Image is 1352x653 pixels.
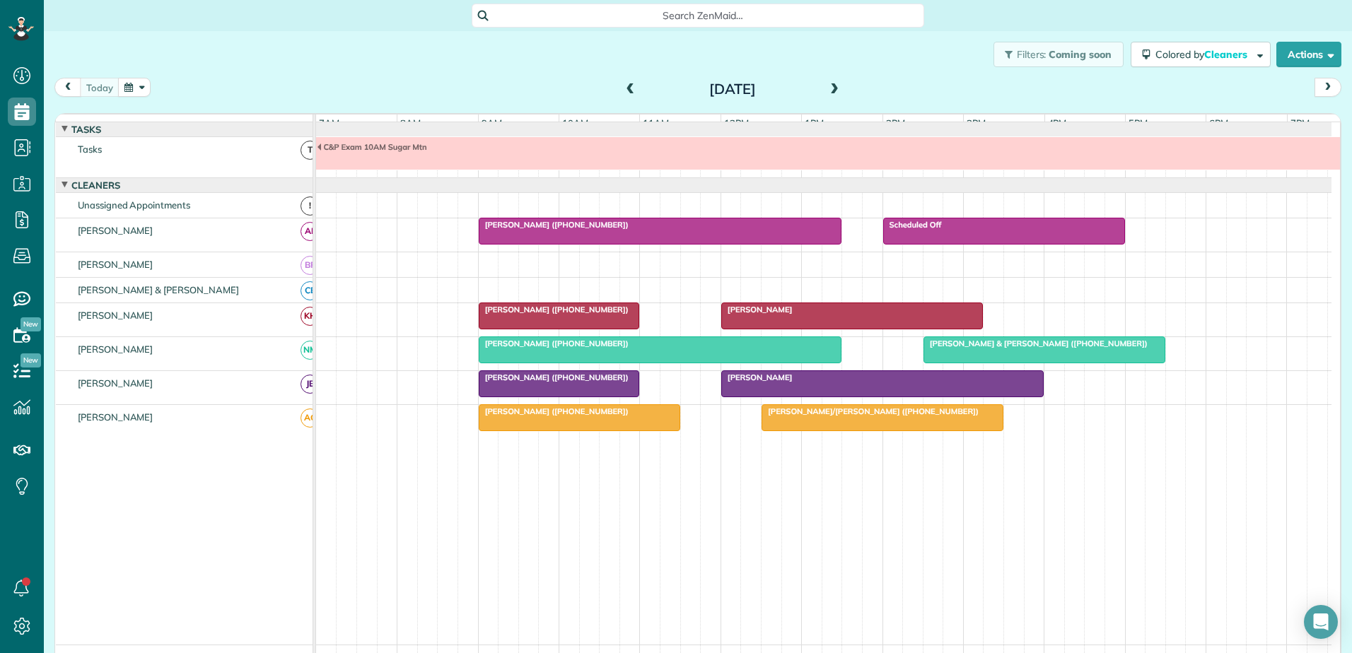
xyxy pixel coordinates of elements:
[1304,605,1338,639] div: Open Intercom Messenger
[75,259,156,270] span: [PERSON_NAME]
[964,117,989,129] span: 3pm
[478,406,629,416] span: [PERSON_NAME] ([PHONE_NUMBER])
[478,339,629,348] span: [PERSON_NAME] ([PHONE_NUMBER])
[75,411,156,423] span: [PERSON_NAME]
[1045,117,1070,129] span: 4pm
[1204,48,1249,61] span: Cleaners
[644,81,821,97] h2: [DATE]
[301,196,320,216] span: !
[75,343,156,355] span: [PERSON_NAME]
[69,124,104,135] span: Tasks
[75,199,193,211] span: Unassigned Appointments
[80,78,120,97] button: today
[54,78,81,97] button: prev
[316,142,427,152] span: C&P Exam 10AM Sugar Mtn
[397,117,424,129] span: 8am
[75,284,242,295] span: [PERSON_NAME] & [PERSON_NAME]
[883,117,908,129] span: 2pm
[1276,42,1341,67] button: Actions
[301,375,320,394] span: JB
[75,225,156,236] span: [PERSON_NAME]
[75,310,156,321] span: [PERSON_NAME]
[1206,117,1231,129] span: 6pm
[882,220,943,230] span: Scheduled Off
[21,317,41,331] span: New
[721,305,793,314] span: [PERSON_NAME]
[761,406,979,416] span: [PERSON_NAME]/[PERSON_NAME] ([PHONE_NUMBER])
[1131,42,1271,67] button: Colored byCleaners
[640,117,672,129] span: 11am
[1049,48,1112,61] span: Coming soon
[478,305,629,314] span: [PERSON_NAME] ([PHONE_NUMBER])
[1017,48,1047,61] span: Filters:
[1126,117,1150,129] span: 5pm
[301,341,320,360] span: NM
[802,117,827,129] span: 1pm
[1155,48,1252,61] span: Colored by
[559,117,591,129] span: 10am
[21,353,41,367] span: New
[301,222,320,241] span: AF
[75,377,156,389] span: [PERSON_NAME]
[75,143,105,155] span: Tasks
[301,307,320,326] span: KH
[1288,117,1312,129] span: 7pm
[316,117,342,129] span: 7am
[923,339,1148,348] span: [PERSON_NAME] & [PERSON_NAME] ([PHONE_NUMBER])
[478,220,629,230] span: [PERSON_NAME] ([PHONE_NUMBER])
[721,117,752,129] span: 12pm
[721,372,793,382] span: [PERSON_NAME]
[301,141,320,160] span: T
[301,256,320,275] span: BR
[478,372,629,382] span: [PERSON_NAME] ([PHONE_NUMBER])
[301,408,320,428] span: AG
[479,117,505,129] span: 9am
[1315,78,1341,97] button: next
[69,180,123,191] span: Cleaners
[301,281,320,300] span: CB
